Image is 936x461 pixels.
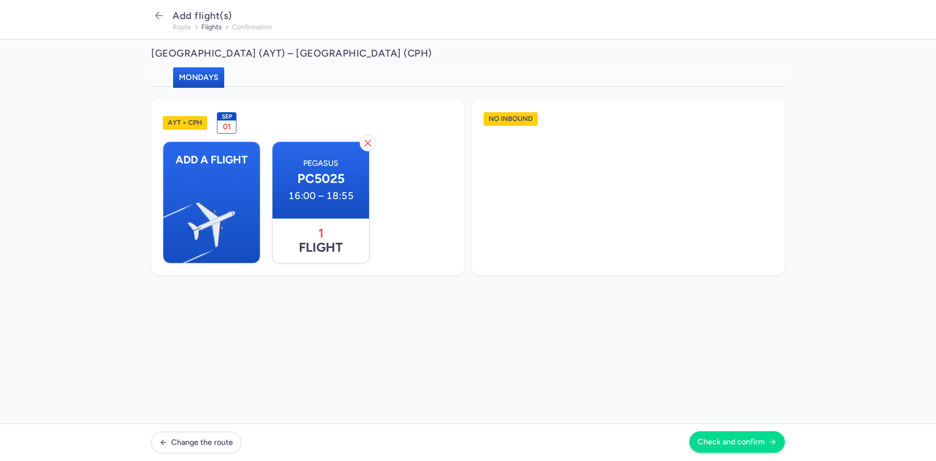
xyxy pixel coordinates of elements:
button: Add a flightPlane Illustration [163,141,260,263]
span: Pegasus [280,159,361,168]
button: PegasusPC502516:00 – 18:551flight [272,141,370,263]
h1: No inbound [484,112,538,126]
img: Plane Illustration [81,145,246,296]
span: Check and confirm [698,438,765,446]
button: flights [201,23,222,31]
button: Check and confirm [689,431,785,453]
span: 1 [318,226,324,241]
button: confirmation [232,23,272,31]
time: 16:00 – 18:55 [280,190,361,201]
h2: [GEOGRAPHIC_DATA] (AYT) – [GEOGRAPHIC_DATA] (CPH) [151,40,785,67]
button: Change the route [151,432,241,453]
span: Mondays [179,73,218,82]
h1: AYT > CPH [163,116,207,130]
span: Change the route [171,438,233,447]
span: PC5025 [280,172,361,186]
button: route [173,23,191,31]
span: Add flight(s) [173,10,232,21]
span: flight [273,219,369,263]
span: 01 [223,122,231,131]
span: Sep [222,113,232,120]
span: Add a flight [163,142,260,178]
